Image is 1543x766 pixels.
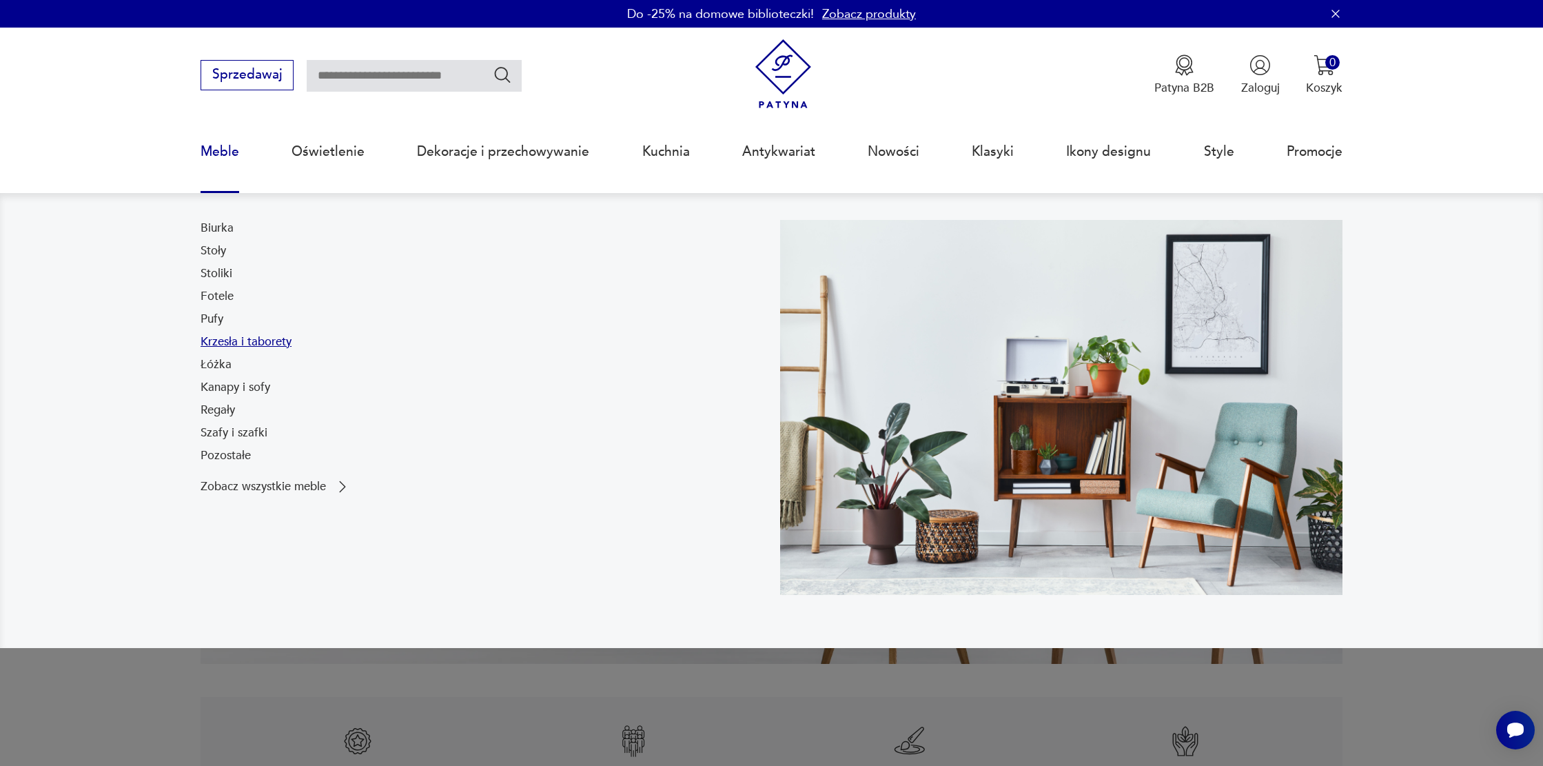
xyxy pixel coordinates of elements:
button: 0Koszyk [1306,54,1342,96]
a: Nowości [868,120,919,183]
a: Pufy [201,311,223,327]
p: Koszyk [1306,80,1342,96]
div: 0 [1325,55,1340,70]
p: Do -25% na domowe biblioteczki! [627,6,814,23]
p: Zaloguj [1241,80,1280,96]
a: Łóżka [201,356,232,373]
img: Patyna - sklep z meblami i dekoracjami vintage [748,39,818,109]
a: Regały [201,402,235,419]
img: Ikona medalu [1174,54,1195,76]
a: Kuchnia [642,120,690,183]
a: Stoły [201,243,226,259]
a: Szafy i szafki [201,425,267,441]
a: Stoliki [201,265,232,282]
a: Promocje [1287,120,1342,183]
a: Sprzedawaj [201,70,294,81]
a: Oświetlenie [292,120,365,183]
p: Zobacz wszystkie meble [201,481,326,492]
iframe: Smartsupp widget button [1496,711,1535,749]
a: Style [1204,120,1234,183]
button: Zaloguj [1241,54,1280,96]
a: Ikony designu [1066,120,1151,183]
img: Ikona koszyka [1314,54,1335,76]
a: Fotele [201,288,234,305]
img: 969d9116629659dbb0bd4e745da535dc.jpg [780,220,1342,595]
a: Antykwariat [742,120,815,183]
a: Klasyki [972,120,1014,183]
a: Krzesła i taborety [201,334,292,350]
a: Dekoracje i przechowywanie [417,120,589,183]
a: Biurka [201,220,234,236]
a: Kanapy i sofy [201,379,270,396]
a: Zobacz wszystkie meble [201,478,351,495]
img: Ikonka użytkownika [1249,54,1271,76]
p: Patyna B2B [1154,80,1214,96]
a: Meble [201,120,239,183]
button: Patyna B2B [1154,54,1214,96]
button: Sprzedawaj [201,60,294,90]
a: Pozostałe [201,447,251,464]
button: Szukaj [493,65,513,85]
a: Ikona medaluPatyna B2B [1154,54,1214,96]
a: Zobacz produkty [822,6,916,23]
